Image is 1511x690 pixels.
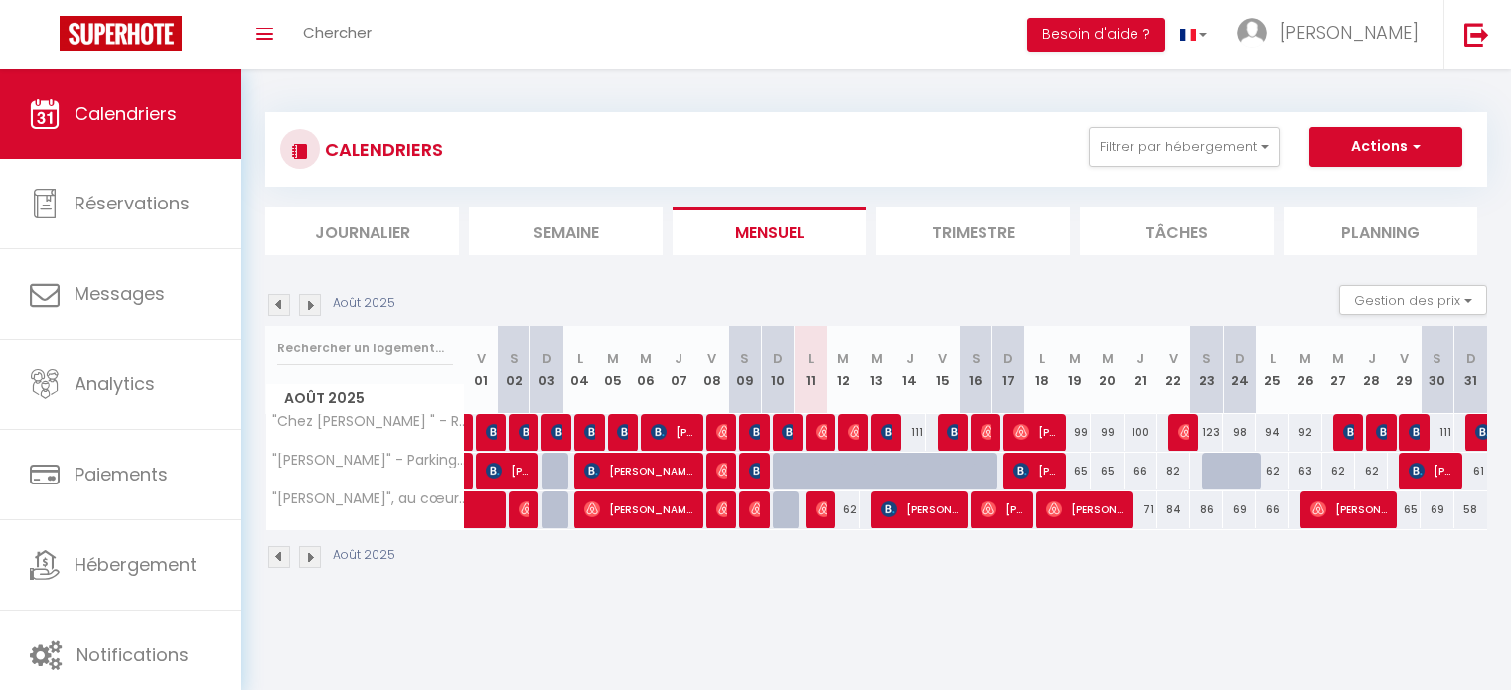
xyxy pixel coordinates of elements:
div: 65 [1091,453,1124,489]
div: 99 [1091,414,1124,451]
span: Réservations [75,191,190,215]
span: [PERSON_NAME] [486,452,529,489]
th: 10 [761,326,794,414]
th: 20 [1091,326,1124,414]
div: 69 [1421,491,1453,528]
abbr: S [972,349,981,368]
abbr: J [675,349,682,368]
div: 123 [1190,414,1223,451]
th: 07 [663,326,695,414]
div: 99 [1058,414,1091,451]
th: 23 [1190,326,1223,414]
th: 27 [1322,326,1355,414]
span: [PERSON_NAME] [881,413,892,451]
abbr: V [1400,349,1409,368]
span: [PERSON_NAME] [749,490,760,528]
th: 11 [795,326,828,414]
div: 111 [893,414,926,451]
abbr: J [906,349,914,368]
span: Tasha Quick [617,413,628,451]
input: Rechercher un logement... [277,331,453,366]
span: [PERSON_NAME] [981,490,1024,528]
abbr: M [1332,349,1344,368]
div: 98 [1223,414,1256,451]
th: 16 [960,326,992,414]
th: 02 [498,326,530,414]
abbr: L [1039,349,1045,368]
span: [PERSON_NAME] [519,490,529,528]
span: [PERSON_NAME] [816,413,827,451]
div: 69 [1223,491,1256,528]
div: 86 [1190,491,1223,528]
span: Calendriers [75,101,177,126]
li: Mensuel [673,207,866,255]
li: Planning [1284,207,1477,255]
div: 66 [1125,453,1157,489]
th: 13 [860,326,893,414]
abbr: M [1102,349,1114,368]
th: 14 [893,326,926,414]
div: 94 [1256,414,1288,451]
abbr: V [477,349,486,368]
span: [PERSON_NAME] [1280,20,1419,45]
th: 12 [828,326,860,414]
span: [PERSON_NAME] [749,452,760,489]
span: Messages [75,281,165,306]
div: 62 [828,491,860,528]
span: "[PERSON_NAME]", au cœur du Troyes historique [269,491,468,506]
th: 09 [728,326,761,414]
button: Actions [1309,127,1462,167]
abbr: L [808,349,814,368]
div: 82 [1157,453,1190,489]
abbr: J [1368,349,1376,368]
span: [PERSON_NAME] den Hoed [551,413,562,451]
th: 30 [1421,326,1453,414]
th: 24 [1223,326,1256,414]
button: Gestion des prix [1339,285,1487,315]
div: 65 [1388,491,1421,528]
abbr: D [1235,349,1245,368]
span: [PERSON_NAME] [1376,413,1387,451]
abbr: S [1202,349,1211,368]
th: 29 [1388,326,1421,414]
abbr: V [938,349,947,368]
span: Paiements [75,462,168,486]
th: 15 [926,326,959,414]
span: Notifications [76,642,189,667]
th: 17 [992,326,1025,414]
span: [PERSON_NAME] [1013,452,1057,489]
div: 62 [1355,453,1388,489]
span: [PERSON_NAME] [1178,413,1189,451]
th: 18 [1025,326,1058,414]
abbr: D [773,349,783,368]
th: 03 [530,326,563,414]
th: 19 [1058,326,1091,414]
span: Chercher [303,22,372,43]
span: [PERSON_NAME] File [816,490,827,528]
span: [PERSON_NAME] [1046,490,1123,528]
abbr: D [1466,349,1476,368]
abbr: D [1003,349,1013,368]
th: 28 [1355,326,1388,414]
div: 84 [1157,491,1190,528]
img: Super Booking [60,16,182,51]
span: [PERSON_NAME] [519,413,529,451]
span: [PERSON_NAME] [584,452,693,489]
abbr: S [510,349,519,368]
abbr: M [640,349,652,368]
div: 62 [1256,453,1288,489]
span: Août 2025 [266,384,464,413]
div: 65 [1058,453,1091,489]
button: Filtrer par hébergement [1089,127,1280,167]
th: 06 [630,326,663,414]
div: 92 [1289,414,1322,451]
div: 66 [1256,491,1288,528]
abbr: M [1299,349,1311,368]
abbr: M [607,349,619,368]
span: [PERSON_NAME] [1343,413,1354,451]
span: [PERSON_NAME] [749,413,760,451]
span: [PERSON_NAME] [947,413,958,451]
th: 26 [1289,326,1322,414]
img: ... [1237,18,1267,48]
span: [PERSON_NAME] [716,413,727,451]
